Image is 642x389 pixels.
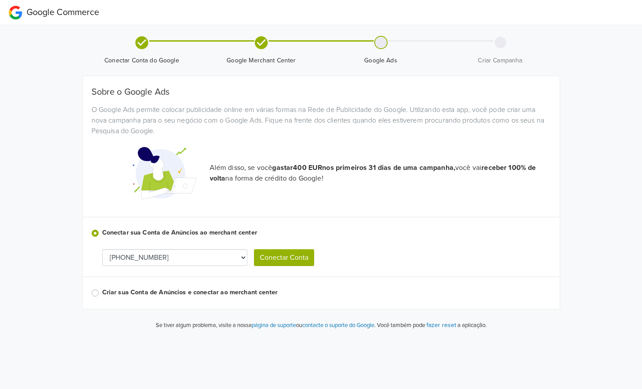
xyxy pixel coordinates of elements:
[254,249,314,266] button: Conectar Conta
[444,56,557,65] span: Criar Campanha
[427,320,456,330] button: fazer reset
[156,321,376,330] p: Se tiver algum problema, visite a nossa ou .
[252,322,296,329] a: página de suporte
[27,7,99,18] span: Google Commerce
[85,104,557,136] div: O Google Ads permite colocar publicidade online em várias formas na Rede de Publicidade do Google...
[272,163,455,172] strong: gastar 400 EUR nos primeiros 31 dias de uma campanha,
[130,140,196,206] img: Google Promotional Codes
[102,228,551,238] label: Conectar sua Conta de Anúncios ao merchant center
[376,320,487,330] p: Você também pode a aplicação.
[210,162,551,184] p: Além disso, se você você vai na forma de crédito do Google!
[325,56,437,65] span: Google Ads
[86,56,198,65] span: Conectar Conta do Google
[205,56,318,65] span: Google Merchant Center
[302,322,374,329] a: contacte o suporte do Google
[92,87,551,97] h5: Sobre o Google Ads
[102,288,551,297] label: Criar sua Conta de Anúncios e conectar ao merchant center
